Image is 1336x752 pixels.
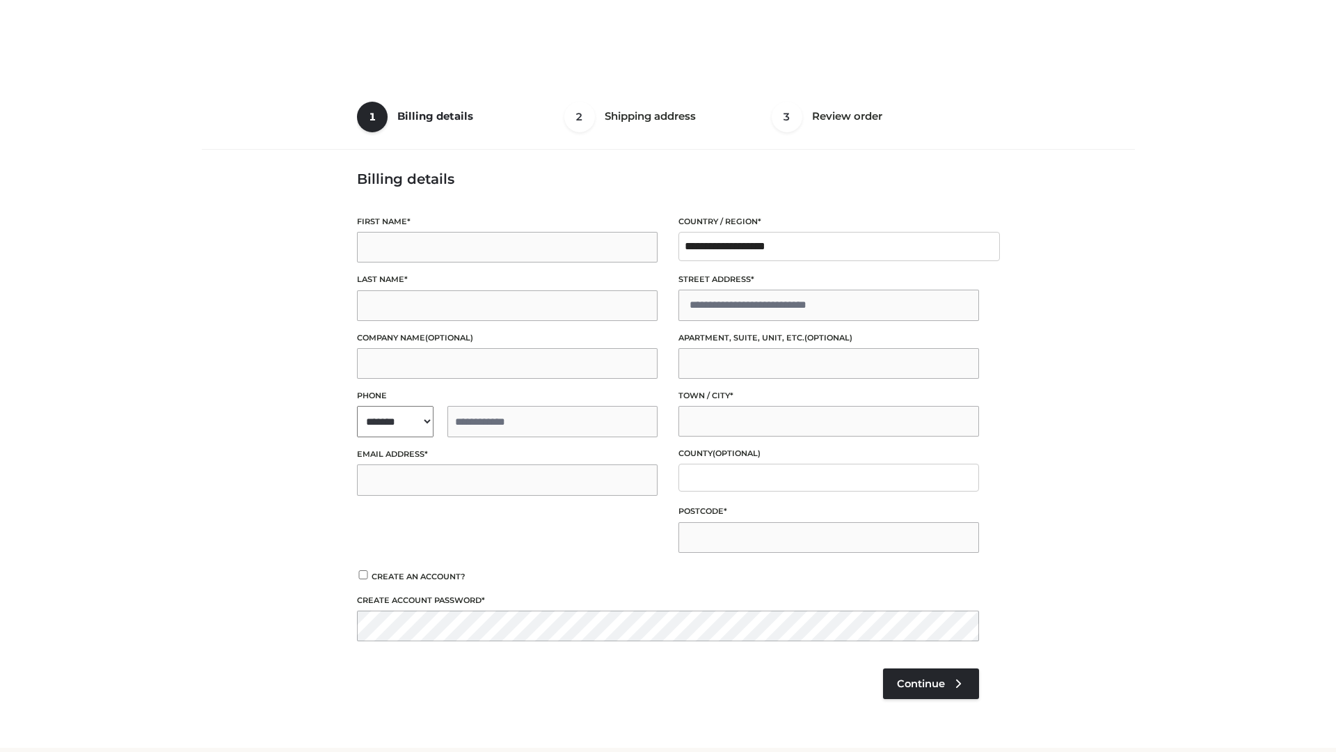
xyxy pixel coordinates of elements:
span: (optional) [804,333,852,343]
label: Town / City [678,389,979,402]
span: Create an account? [372,572,466,581]
span: Continue [897,677,945,690]
label: Phone [357,389,658,402]
span: (optional) [713,448,761,458]
input: Create an account? [357,570,369,579]
label: First name [357,215,658,228]
label: Email address [357,448,658,461]
span: 2 [564,102,595,132]
span: Review order [812,109,882,123]
h3: Billing details [357,171,979,187]
label: Street address [678,273,979,286]
span: 1 [357,102,388,132]
span: Billing details [397,109,473,123]
span: 3 [772,102,802,132]
a: Continue [883,668,979,699]
label: Company name [357,331,658,345]
span: Shipping address [605,109,696,123]
label: Create account password [357,594,979,607]
span: (optional) [425,333,473,343]
label: County [678,447,979,460]
label: Last name [357,273,658,286]
label: Postcode [678,505,979,518]
label: Country / Region [678,215,979,228]
label: Apartment, suite, unit, etc. [678,331,979,345]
